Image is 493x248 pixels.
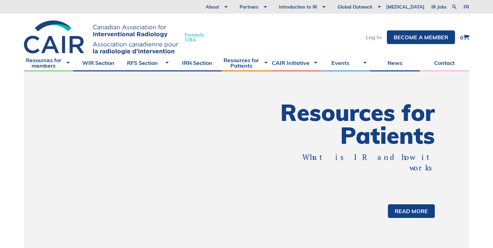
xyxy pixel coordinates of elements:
a: Read more [388,204,435,218]
h1: Resources for Patients [246,101,435,147]
p: What is IR and how it works [270,152,435,173]
a: News [370,54,419,71]
a: WIR Section [73,54,123,71]
span: Formerly CIRA [185,32,204,42]
a: RFS Section [123,54,172,71]
a: IRN Section [172,54,222,71]
a: Contact [420,54,469,71]
a: Resources for Patients [222,54,271,71]
a: Become a member [387,30,455,44]
a: 0 [460,35,469,40]
a: Events [321,54,370,71]
a: CAIR Initiative [271,54,320,71]
a: Log In [366,35,382,40]
a: fr [464,5,469,9]
img: CIRA [24,20,178,54]
a: Resources for members [24,54,73,71]
a: FormerlyCIRA [24,20,211,54]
